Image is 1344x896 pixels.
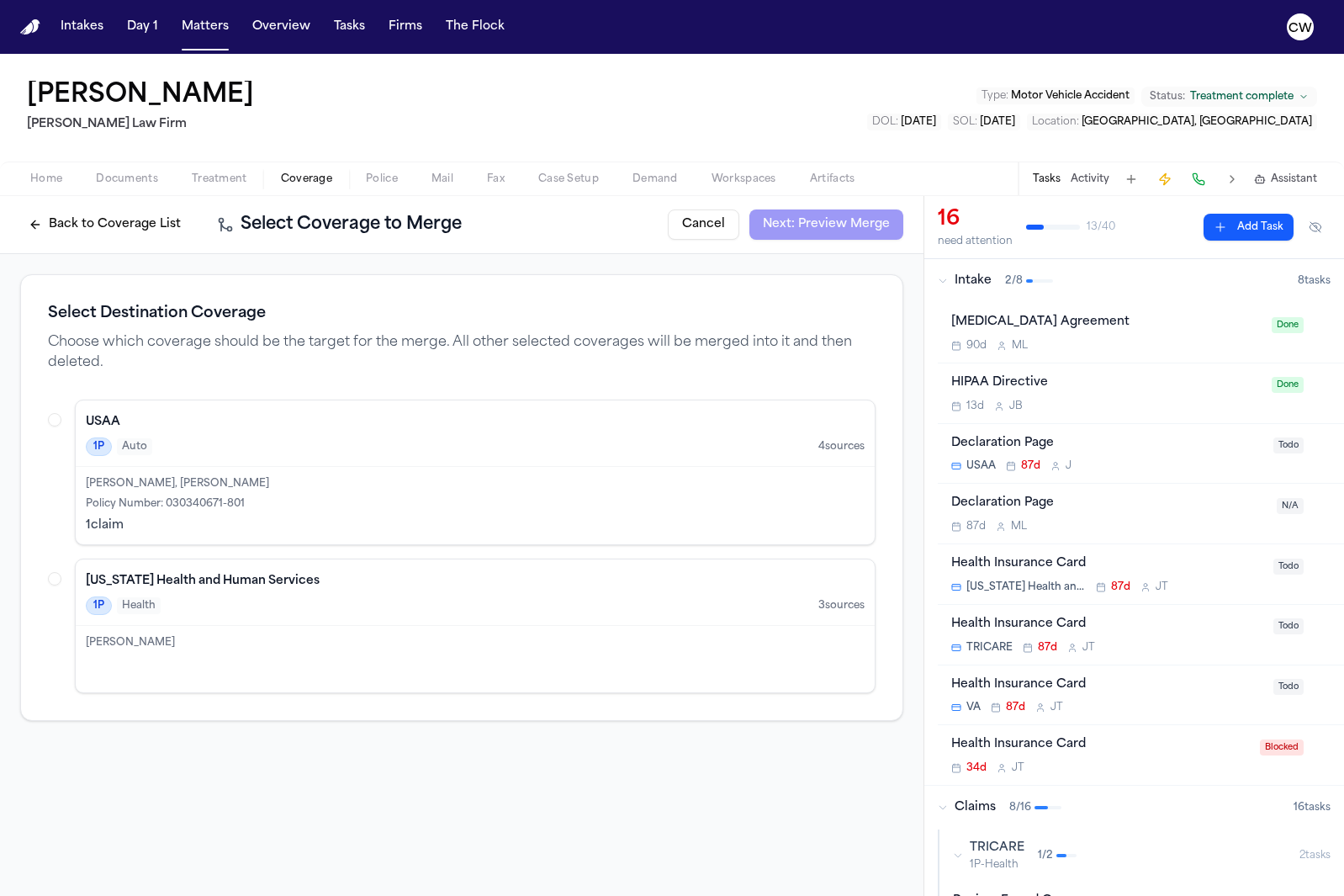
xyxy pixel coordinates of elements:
p: Choose which coverage should be the target for the merge. All other selected coverages will be me... [48,332,876,373]
span: VA [966,701,981,714]
button: Firms [382,12,429,42]
span: Coverage [281,172,332,186]
span: 87d [1006,701,1025,714]
span: M L [1012,339,1028,353]
button: Edit matter name [27,81,254,111]
div: need attention [938,235,1013,248]
span: [DATE] [980,117,1015,127]
button: Edit SOL: 2027-03-18 [948,114,1020,130]
button: Assistant [1254,172,1317,186]
span: Fax [487,172,505,186]
span: 4 source s [818,440,865,453]
h2: [PERSON_NAME] Law Firm [27,114,261,135]
button: TRICARE1P-Health1/22tasks [939,830,1344,882]
span: 8 task s [1298,274,1331,288]
button: Intakes [54,12,110,42]
div: [MEDICAL_DATA] Agreement [951,313,1262,332]
span: J T [1012,761,1024,775]
span: 1 / 2 [1038,849,1053,862]
div: HIPAA Directive [951,374,1262,393]
span: 87d [1021,459,1040,473]
a: Home [20,19,40,35]
button: Create Immediate Task [1153,167,1177,191]
button: The Flock [439,12,511,42]
div: Open task: Retainer Agreement [938,303,1344,363]
button: Day 1 [120,12,165,42]
button: Intake2/88tasks [924,259,1344,303]
span: 2 / 8 [1005,274,1023,288]
span: TRICARE [966,641,1013,655]
button: Cancel [668,209,739,240]
span: J T [1082,641,1095,655]
button: Hide completed tasks (⌘⇧H) [1300,214,1331,241]
span: Demand [632,172,678,186]
div: Open task: Health Insurance Card [938,665,1344,726]
div: Open task: HIPAA Directive [938,363,1344,424]
span: [US_STATE] Health and Human Services [966,581,1086,594]
button: Edit Location: Fort Worth, TX [1027,114,1317,130]
span: 1P [86,596,112,615]
button: Make a Call [1187,167,1210,191]
span: 16 task s [1294,801,1331,814]
span: Done [1272,317,1304,333]
span: USAA [966,459,996,473]
span: 13 / 40 [1087,220,1115,234]
button: Tasks [1033,172,1061,186]
div: Health Insurance Card [951,615,1263,634]
div: Declaration Page [951,494,1267,513]
div: Health Insurance Card [951,554,1263,574]
span: M L [1011,520,1027,533]
span: 90d [966,339,987,353]
div: Open task: Declaration Page [938,484,1344,544]
span: J T [1050,701,1063,714]
button: Matters [175,12,235,42]
button: Tasks [327,12,372,42]
button: Add Task [1119,167,1143,191]
span: 8 / 16 [1009,801,1031,814]
div: Open task: Health Insurance Card [938,544,1344,605]
div: Health Insurance Card [951,676,1263,695]
span: TRICARE [970,840,1024,856]
span: Claims [955,799,996,816]
span: Documents [96,172,158,186]
div: 16 [938,206,1013,233]
span: Home [30,172,62,186]
span: 1P-Health [970,858,1024,872]
span: Motor Vehicle Accident [1011,91,1130,101]
button: Activity [1071,172,1109,186]
div: 1 claim [86,517,865,534]
span: 1P [86,437,112,456]
span: [GEOGRAPHIC_DATA], [GEOGRAPHIC_DATA] [1082,117,1312,127]
span: SOL : [953,117,977,127]
img: Finch Logo [20,19,40,35]
div: Open task: Health Insurance Card [938,605,1344,665]
span: Assistant [1271,172,1317,186]
span: Todo [1273,559,1304,575]
div: Declaration Page [951,434,1263,453]
div: [PERSON_NAME], [PERSON_NAME] [86,477,865,490]
div: Open task: Health Insurance Card [938,725,1344,785]
span: DOL : [872,117,898,127]
div: Health Insurance Card [951,735,1250,755]
h1: Select Coverage to Merge [241,213,462,236]
div: [PERSON_NAME] [86,636,865,649]
span: Workspaces [712,172,776,186]
span: Blocked [1260,740,1304,756]
button: Edit Type: Motor Vehicle Accident [976,87,1135,104]
span: N/A [1277,498,1304,514]
a: Overview [246,12,317,42]
span: Artifacts [810,172,855,186]
h1: [PERSON_NAME] [27,81,254,111]
button: Edit DOL: 2025-03-18 [867,114,941,130]
span: Mail [431,172,453,186]
span: 87d [1111,581,1130,594]
span: Treatment [192,172,247,186]
span: Policy Number : [86,499,163,509]
h4: [US_STATE] Health and Human Services [86,573,865,590]
span: J B [1009,400,1023,413]
button: Add Task [1204,214,1294,241]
